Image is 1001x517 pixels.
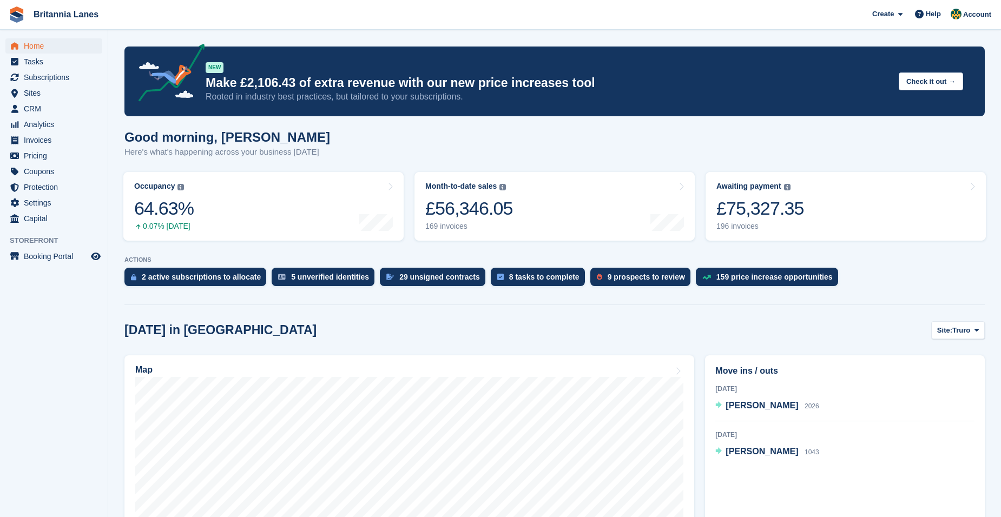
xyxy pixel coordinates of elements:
button: Site: Truro [931,321,985,339]
div: Awaiting payment [716,182,781,191]
span: Coupons [24,164,89,179]
span: Invoices [24,132,89,148]
a: 9 prospects to review [590,268,696,291]
div: 9 prospects to review [608,273,685,281]
span: Tasks [24,54,89,69]
div: £75,327.35 [716,197,804,220]
span: Protection [24,180,89,195]
div: 64.63% [134,197,194,220]
span: Site: [937,325,952,336]
a: menu [5,148,102,163]
img: icon-info-grey-7440780725fd019a000dd9b08b2336e03edf1995a4989e88bcd33f0948082b44.svg [499,184,506,190]
span: Settings [24,195,89,210]
a: 2 active subscriptions to allocate [124,268,272,291]
div: NEW [206,62,223,73]
img: verify_identity-adf6edd0f0f0b5bbfe63781bf79b02c33cf7c696d77639b501bdc392416b5a36.svg [278,274,286,280]
span: Home [24,38,89,54]
span: Account [963,9,991,20]
p: Rooted in industry best practices, but tailored to your subscriptions. [206,91,890,103]
span: 1043 [805,448,819,456]
div: Month-to-date sales [425,182,497,191]
a: [PERSON_NAME] 1043 [715,445,819,459]
a: Britannia Lanes [29,5,103,23]
p: Here's what's happening across your business [DATE] [124,146,330,158]
span: Create [872,9,894,19]
a: menu [5,70,102,85]
img: stora-icon-8386f47178a22dfd0bd8f6a31ec36ba5ce8667c1dd55bd0f319d3a0aa187defe.svg [9,6,25,23]
div: 169 invoices [425,222,513,231]
span: [PERSON_NAME] [726,447,798,456]
a: menu [5,85,102,101]
span: Capital [24,211,89,226]
img: Sarah Lane [951,9,962,19]
div: [DATE] [715,430,974,440]
span: [PERSON_NAME] [726,401,798,410]
a: menu [5,249,102,264]
a: [PERSON_NAME] 2026 [715,399,819,413]
span: Subscriptions [24,70,89,85]
a: menu [5,54,102,69]
a: menu [5,132,102,148]
a: menu [5,38,102,54]
div: 5 unverified identities [291,273,369,281]
a: 8 tasks to complete [491,268,590,291]
img: prospect-51fa495bee0391a8d652442698ab0144808aea92771e9ea1ae160a38d050c398.svg [597,274,602,280]
img: task-75834270c22a3079a89374b754ae025e5fb1db73e45f91037f5363f120a921f8.svg [497,274,504,280]
span: Help [926,9,941,19]
a: menu [5,180,102,195]
span: Truro [952,325,970,336]
span: 2026 [805,402,819,410]
div: 2 active subscriptions to allocate [142,273,261,281]
div: 8 tasks to complete [509,273,579,281]
span: CRM [24,101,89,116]
div: 0.07% [DATE] [134,222,194,231]
p: ACTIONS [124,256,985,263]
button: Check it out → [899,72,963,90]
a: Awaiting payment £75,327.35 196 invoices [706,172,986,241]
h1: Good morning, [PERSON_NAME] [124,130,330,144]
a: menu [5,117,102,132]
span: Sites [24,85,89,101]
div: £56,346.05 [425,197,513,220]
span: Pricing [24,148,89,163]
span: Storefront [10,235,108,246]
img: price-adjustments-announcement-icon-8257ccfd72463d97f412b2fc003d46551f7dbcb40ab6d574587a9cd5c0d94... [129,44,205,105]
img: active_subscription_to_allocate_icon-d502201f5373d7db506a760aba3b589e785aa758c864c3986d89f69b8ff3... [131,274,136,281]
a: menu [5,211,102,226]
div: 159 price increase opportunities [716,273,833,281]
h2: [DATE] in [GEOGRAPHIC_DATA] [124,323,317,337]
a: Occupancy 64.63% 0.07% [DATE] [123,172,404,241]
a: Month-to-date sales £56,346.05 169 invoices [414,172,695,241]
div: 196 invoices [716,222,804,231]
span: Analytics [24,117,89,132]
div: Occupancy [134,182,175,191]
h2: Move ins / outs [715,364,974,377]
div: 29 unsigned contracts [399,273,480,281]
a: menu [5,195,102,210]
a: 5 unverified identities [272,268,380,291]
p: Make £2,106.43 of extra revenue with our new price increases tool [206,75,890,91]
img: icon-info-grey-7440780725fd019a000dd9b08b2336e03edf1995a4989e88bcd33f0948082b44.svg [177,184,184,190]
div: [DATE] [715,384,974,394]
img: icon-info-grey-7440780725fd019a000dd9b08b2336e03edf1995a4989e88bcd33f0948082b44.svg [784,184,791,190]
img: price_increase_opportunities-93ffe204e8149a01c8c9dc8f82e8f89637d9d84a8eef4429ea346261dce0b2c0.svg [702,275,711,280]
a: menu [5,164,102,179]
a: 29 unsigned contracts [380,268,491,291]
h2: Map [135,365,153,375]
span: Booking Portal [24,249,89,264]
a: Preview store [89,250,102,263]
a: menu [5,101,102,116]
img: contract_signature_icon-13c848040528278c33f63329250d36e43548de30e8caae1d1a13099fd9432cc5.svg [386,274,394,280]
a: 159 price increase opportunities [696,268,844,291]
